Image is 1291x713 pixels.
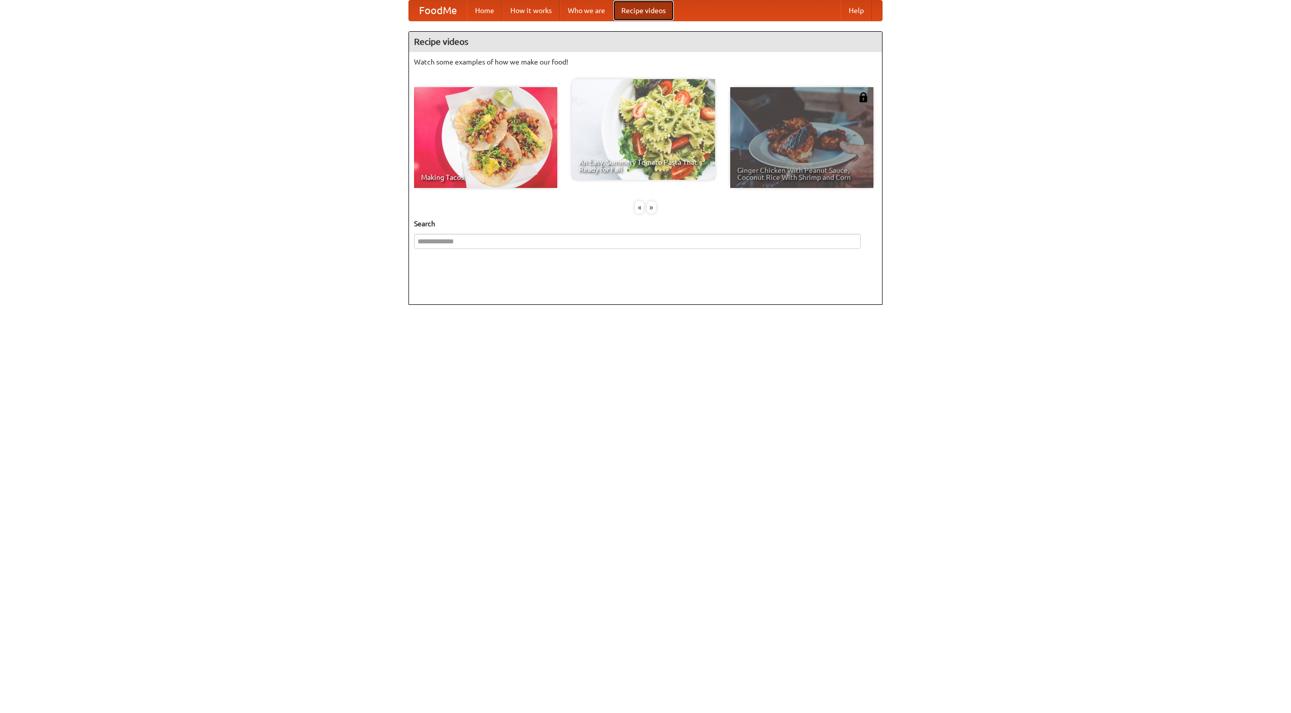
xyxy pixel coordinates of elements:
a: Who we are [560,1,613,21]
a: Help [841,1,872,21]
a: Home [467,1,502,21]
a: An Easy, Summery Tomato Pasta That's Ready for Fall [572,79,715,180]
a: Making Tacos [414,87,557,188]
a: FoodMe [409,1,467,21]
a: Recipe videos [613,1,674,21]
div: « [635,201,644,214]
p: Watch some examples of how we make our food! [414,57,877,67]
a: How it works [502,1,560,21]
span: An Easy, Summery Tomato Pasta That's Ready for Fall [579,159,708,173]
img: 483408.png [858,92,868,102]
h4: Recipe videos [409,32,882,52]
h5: Search [414,219,877,229]
div: » [647,201,656,214]
span: Making Tacos [421,174,550,181]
